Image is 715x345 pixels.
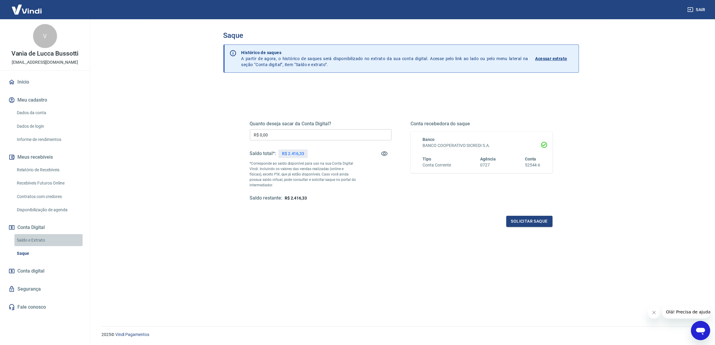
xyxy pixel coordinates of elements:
[14,120,83,133] a: Dados de login
[423,137,435,142] span: Banco
[423,157,432,161] span: Tipo
[14,133,83,146] a: Informe de rendimentos
[17,267,44,275] span: Conta digital
[14,107,83,119] a: Dados da conta
[241,50,528,68] p: A partir de agora, o histórico de saques será disponibilizado no extrato da sua conta digital. Ac...
[241,50,528,56] p: Histórico de saques
[250,121,392,127] h5: Quanto deseja sacar da Conta Digital?
[480,157,496,161] span: Agência
[250,161,356,188] p: *Corresponde ao saldo disponível para uso na sua Conta Digital Vindi. Incluindo os valores das ve...
[7,151,83,164] button: Meus recebíveis
[250,195,282,201] h5: Saldo restante:
[14,177,83,189] a: Recebíveis Futuros Online
[525,157,536,161] span: Conta
[7,221,83,234] button: Conta Digital
[14,204,83,216] a: Disponibilização de agenda
[535,50,574,68] a: Acessar extrato
[14,164,83,176] a: Relatório de Recebíveis
[14,247,83,260] a: Saque
[14,234,83,246] a: Saldo e Extrato
[282,151,304,157] p: R$ 2.416,33
[525,162,541,168] h6: 52544-6
[7,75,83,89] a: Início
[506,216,553,227] button: Solicitar saque
[480,162,496,168] h6: 0727
[423,162,451,168] h6: Conta Corrente
[11,50,79,57] p: Vania de Lucca Bussotti
[14,191,83,203] a: Contratos com credores
[662,305,710,319] iframe: Mensagem da empresa
[7,264,83,278] a: Conta digital
[7,93,83,107] button: Meu cadastro
[7,282,83,296] a: Segurança
[101,331,701,338] p: 2025 ©
[535,56,567,62] p: Acessar extrato
[411,121,553,127] h5: Conta recebedora do saque
[33,24,57,48] div: V
[250,151,276,157] h5: Saldo total*:
[223,31,579,40] h3: Saque
[7,0,46,19] img: Vindi
[691,321,710,340] iframe: Botão para abrir a janela de mensagens
[285,196,307,200] span: R$ 2.416,33
[7,301,83,314] a: Fale conosco
[4,4,50,9] span: Olá! Precisa de ajuda?
[12,59,78,66] p: [EMAIL_ADDRESS][DOMAIN_NAME]
[423,142,541,149] h6: BANCO COOPERATIVO SICREDI S.A.
[115,332,149,337] a: Vindi Pagamentos
[648,307,660,319] iframe: Fechar mensagem
[686,4,708,15] button: Sair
